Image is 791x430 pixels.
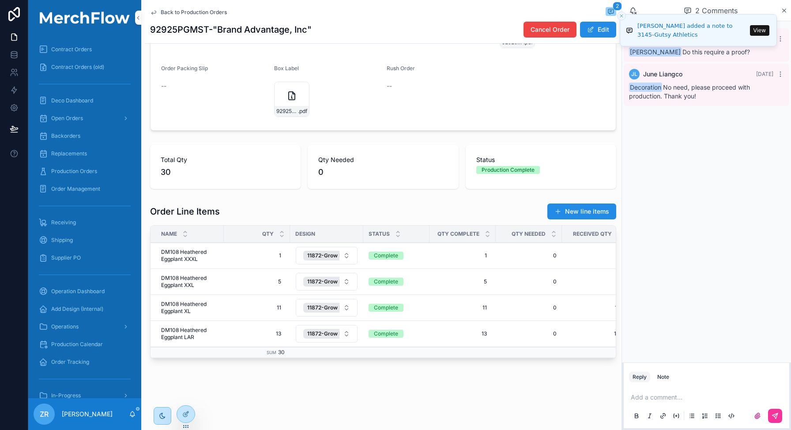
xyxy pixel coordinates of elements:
[295,272,358,291] a: Select Button
[295,298,358,317] a: Select Button
[374,252,398,260] div: Complete
[276,108,298,115] span: 92925PGMST-Shipping-Label
[296,325,358,343] button: Select Button
[51,219,76,226] span: Receiving
[501,278,557,285] a: 0
[437,230,479,238] span: QTY COMPLETE
[369,304,424,312] a: Complete
[369,278,424,286] a: Complete
[501,252,557,259] a: 0
[626,25,633,36] img: Notification icon
[512,230,546,238] span: QTY NEEDED
[629,47,682,57] span: [PERSON_NAME]
[571,304,619,311] span: 11
[34,250,136,266] a: Supplier PO
[531,25,569,34] span: Cancel Order
[233,252,281,259] span: 1
[303,251,463,260] button: Unselect 2099
[567,301,623,315] a: 11
[580,22,616,38] button: Edit
[51,341,103,348] span: Production Calendar
[34,388,136,404] a: In-Progress
[756,71,773,77] span: [DATE]
[161,9,227,16] span: Back to Production Orders
[161,275,218,289] a: DM108 Heathered Eggplant XXL
[34,41,136,57] a: Contract Orders
[307,252,450,259] span: 11872-Grow Forum Full-Brand Advantage-Heat Transfer
[161,166,290,178] span: 30
[295,324,358,343] a: Select Button
[438,330,487,337] span: 13
[501,330,557,337] a: 0
[307,304,450,311] span: 11872-Grow Forum Full-Brand Advantage-Heat Transfer
[34,163,136,179] a: Production Orders
[695,5,738,16] span: 2 Comments
[34,319,136,335] a: Operations
[438,278,487,285] span: 5
[51,97,93,104] span: Deco Dashboard
[318,166,448,178] span: 0
[606,7,616,18] button: 2
[34,146,136,162] a: Replacements
[435,327,490,341] a: 13
[573,230,612,238] span: Received Qty
[34,59,136,75] a: Contract Orders (old)
[438,304,487,311] span: 11
[369,252,424,260] a: Complete
[34,354,136,370] a: Order Tracking
[51,168,97,175] span: Production Orders
[51,306,103,313] span: Add Design (Internal)
[233,330,281,337] span: 13
[482,166,535,174] div: Production Complete
[34,301,136,317] a: Add Design (Internal)
[476,155,606,164] span: Status
[296,273,358,290] button: Select Button
[374,278,398,286] div: Complete
[617,11,626,20] button: Close toast
[229,301,285,315] a: 11
[51,46,92,53] span: Contract Orders
[629,48,750,56] span: Do this require a proof?
[524,22,576,38] button: Cancel Order
[657,373,669,381] div: Note
[435,249,490,263] a: 1
[51,150,87,157] span: Replacements
[643,70,682,79] span: June Liangco
[229,327,285,341] a: 13
[34,336,136,352] a: Production Calendar
[298,108,307,115] span: .pdf
[62,410,113,419] p: [PERSON_NAME]
[629,372,650,382] button: Reply
[51,288,105,295] span: Operation Dashboard
[233,304,281,311] span: 11
[161,155,290,164] span: Total Qty
[34,232,136,248] a: Shipping
[374,330,398,338] div: Complete
[150,23,312,36] h1: 92925PGMST-"Brand Advantage, Inc"
[637,22,747,39] div: [PERSON_NAME] added a note to 3145-Gutsy Athletics
[438,252,487,259] span: 1
[547,204,616,219] button: New line items
[571,330,619,337] span: 13
[654,372,673,382] button: Note
[161,65,208,72] span: Order Packing Slip
[34,283,136,299] a: Operation Dashboard
[296,247,358,264] button: Select Button
[501,304,557,311] span: 0
[161,249,218,263] a: DM108 Heathered Eggplant XXXL
[161,301,218,315] span: DM108 Heathered Eggplant XL
[150,205,220,218] h1: Order Line Items
[631,71,637,78] span: JL
[229,249,285,263] a: 1
[750,25,769,36] button: View
[296,299,358,317] button: Select Button
[435,301,490,315] a: 11
[267,350,276,355] small: Sum
[161,327,218,341] a: DM108 Heathered Eggplant LAR
[233,278,281,285] span: 5
[51,237,73,244] span: Shipping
